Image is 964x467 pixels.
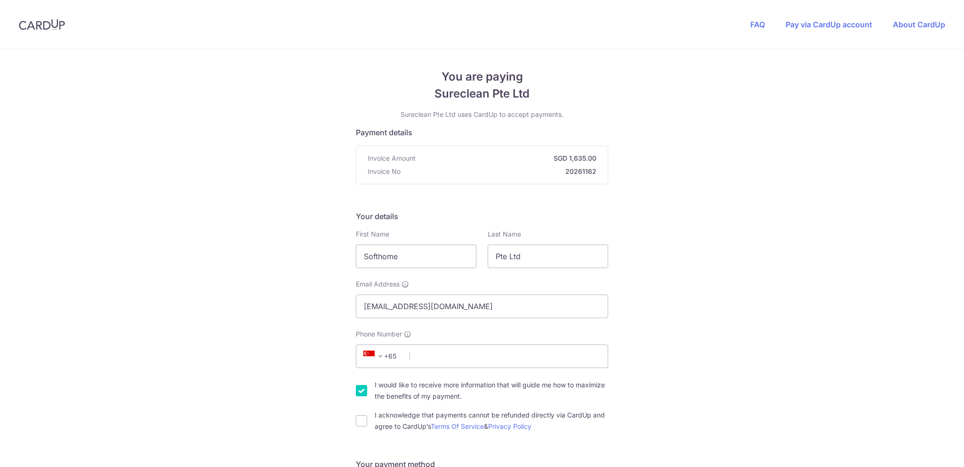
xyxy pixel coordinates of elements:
[375,379,608,402] label: I would like to receive more information that will guide me how to maximize the benefits of my pa...
[356,229,389,239] label: First Name
[750,20,765,29] a: FAQ
[361,351,403,362] span: +65
[368,167,401,176] span: Invoice No
[893,20,945,29] a: About CardUp
[356,295,608,318] input: Email address
[368,154,416,163] span: Invoice Amount
[786,20,872,29] a: Pay via CardUp account
[488,422,531,430] a: Privacy Policy
[419,154,596,163] strong: SGD 1,635.00
[19,19,65,30] img: CardUp
[488,229,521,239] label: Last Name
[431,422,484,430] a: Terms Of Service
[356,329,402,339] span: Phone Number
[356,279,400,289] span: Email Address
[356,68,608,85] span: You are paying
[375,410,608,432] label: I acknowledge that payments cannot be refunded directly via CardUp and agree to CardUp’s &
[356,110,608,119] p: Sureclean Pte Ltd uses CardUp to accept payments.
[356,127,608,138] h5: Payment details
[404,167,596,176] strong: 20261162
[356,211,608,222] h5: Your details
[363,351,386,362] span: +65
[488,245,608,268] input: Last name
[356,85,608,102] span: Sureclean Pte Ltd
[356,245,476,268] input: First name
